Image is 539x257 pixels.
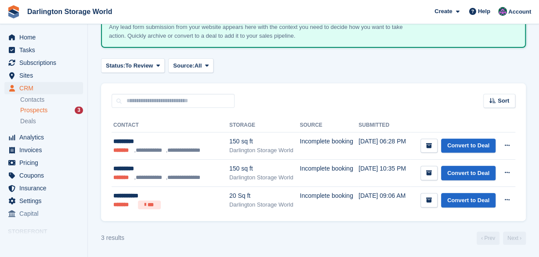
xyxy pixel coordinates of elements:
a: menu [4,44,83,56]
td: [DATE] 06:28 PM [358,132,411,160]
a: menu [4,169,83,182]
a: Prospects 3 [20,106,83,115]
button: Source: All [168,58,213,73]
span: Tasks [19,44,72,56]
span: Account [508,7,531,16]
span: Prospects [20,106,47,114]
div: 150 sq ft [229,137,300,146]
a: menu [4,57,83,69]
a: Convert to Deal [441,166,496,180]
div: 150 sq ft [229,164,300,173]
span: Source: [173,61,194,70]
span: Status: [106,61,125,70]
a: Deals [20,117,83,126]
a: Convert to Deal [441,139,496,153]
a: Next [503,232,526,245]
a: menu [4,182,83,194]
th: Submitted [358,118,411,132]
a: menu [4,195,83,207]
div: 20 Sq ft [229,191,300,200]
div: 3 [75,107,83,114]
a: Contacts [20,96,83,104]
td: [DATE] 09:06 AM [358,187,411,214]
span: CRM [19,82,72,94]
span: To Review [125,61,153,70]
a: menu [4,31,83,43]
span: Sites [19,69,72,82]
td: [DATE] 10:35 PM [358,160,411,187]
div: Darlington Storage World [229,146,300,155]
span: Insurance [19,182,72,194]
span: Invoices [19,144,72,156]
span: Deals [20,117,36,125]
p: Any lead form submission from your website appears here with the context you need to decide how y... [109,23,416,40]
img: Janine Watson [498,7,507,16]
img: stora-icon-8386f47178a22dfd0bd8f6a31ec36ba5ce8667c1dd55bd0f319d3a0aa187defe.svg [7,5,20,18]
th: Source [300,118,358,132]
a: Darlington Storage World [24,4,116,19]
span: Sort [498,96,509,105]
span: All [195,61,202,70]
button: Status: To Review [101,58,165,73]
span: Capital [19,207,72,220]
span: Home [19,31,72,43]
div: Darlington Storage World [229,200,300,209]
a: Convert to Deal [441,193,496,207]
th: Contact [112,118,229,132]
nav: Page [475,232,528,245]
a: Previous [477,232,499,245]
span: Storefront [8,227,87,236]
a: menu [4,207,83,220]
span: Subscriptions [19,57,72,69]
a: menu [4,69,83,82]
span: Coupons [19,169,72,182]
td: Incomplete booking [300,187,358,214]
a: menu [4,157,83,169]
th: Storage [229,118,300,132]
span: Analytics [19,131,72,143]
span: Help [478,7,490,16]
td: Incomplete booking [300,160,358,187]
div: 3 results [101,233,124,243]
span: Settings [19,195,72,207]
span: Pricing [19,157,72,169]
a: menu [4,82,83,94]
a: menu [4,131,83,143]
div: Darlington Storage World [229,173,300,182]
td: Incomplete booking [300,132,358,160]
span: Create [434,7,452,16]
a: menu [4,144,83,156]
